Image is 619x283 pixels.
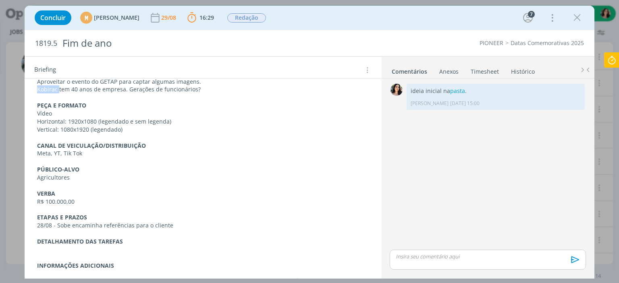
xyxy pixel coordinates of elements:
p: Kobirac tem 40 anos de empresa. Gerações de funcionários? [37,85,369,93]
p: ideia inicial na . [411,87,581,95]
button: M[PERSON_NAME] [80,12,139,24]
span: [PERSON_NAME] [94,15,139,21]
button: 7 [521,11,534,24]
p: Aproveitar o evento do GETAP para captar algumas imagens. [37,78,369,86]
div: M [80,12,92,24]
button: Redação [227,13,266,23]
button: 16:29 [185,11,216,24]
a: Datas Comemorativas 2025 [511,39,584,47]
span: 16:29 [199,14,214,21]
p: Horizontal: 1920x1080 (legendado e sem legenda) [37,118,369,126]
span: Concluir [40,14,66,21]
div: dialog [25,6,594,279]
span: [DATE] 15:00 [450,100,480,107]
a: Timesheet [470,64,499,76]
p: Agricultores [37,174,369,182]
p: Vídeo [37,109,369,118]
a: Comentários [391,64,428,76]
strong: CANAL DE VEICULAÇÃO/DISTRIBUIÇÃO [37,142,146,149]
div: 29/08 [161,15,178,21]
p: 28/08 - Sobe encaminha referências para o cliente [37,221,369,229]
div: Fim de ano [59,33,352,53]
span: Briefing [34,65,56,75]
strong: PEÇA E FORMATO [37,101,86,109]
p: Meta, YT, Tik Tok [37,149,369,157]
p: Vertical: 1080x1920 (legendado) [37,126,369,134]
button: Concluir [35,10,71,25]
strong: PÚBLICO-ALVO [37,165,79,173]
a: PIONEER [480,39,503,47]
span: 1819.5 [35,39,57,48]
div: Anexos [439,68,459,76]
div: 7 [528,11,535,18]
img: T [391,84,403,96]
p: R$ 100.000,00 [37,198,369,206]
strong: INFORMAÇÕES ADICIONAIS [37,262,114,269]
strong: ETAPAS E PRAZOS [37,213,87,221]
strong: DETALHAMENTO DAS TAREFAS [37,238,123,245]
p: [PERSON_NAME] [411,100,449,107]
a: Histórico [511,64,535,76]
a: pasta [450,87,465,95]
strong: VERBA [37,190,55,197]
